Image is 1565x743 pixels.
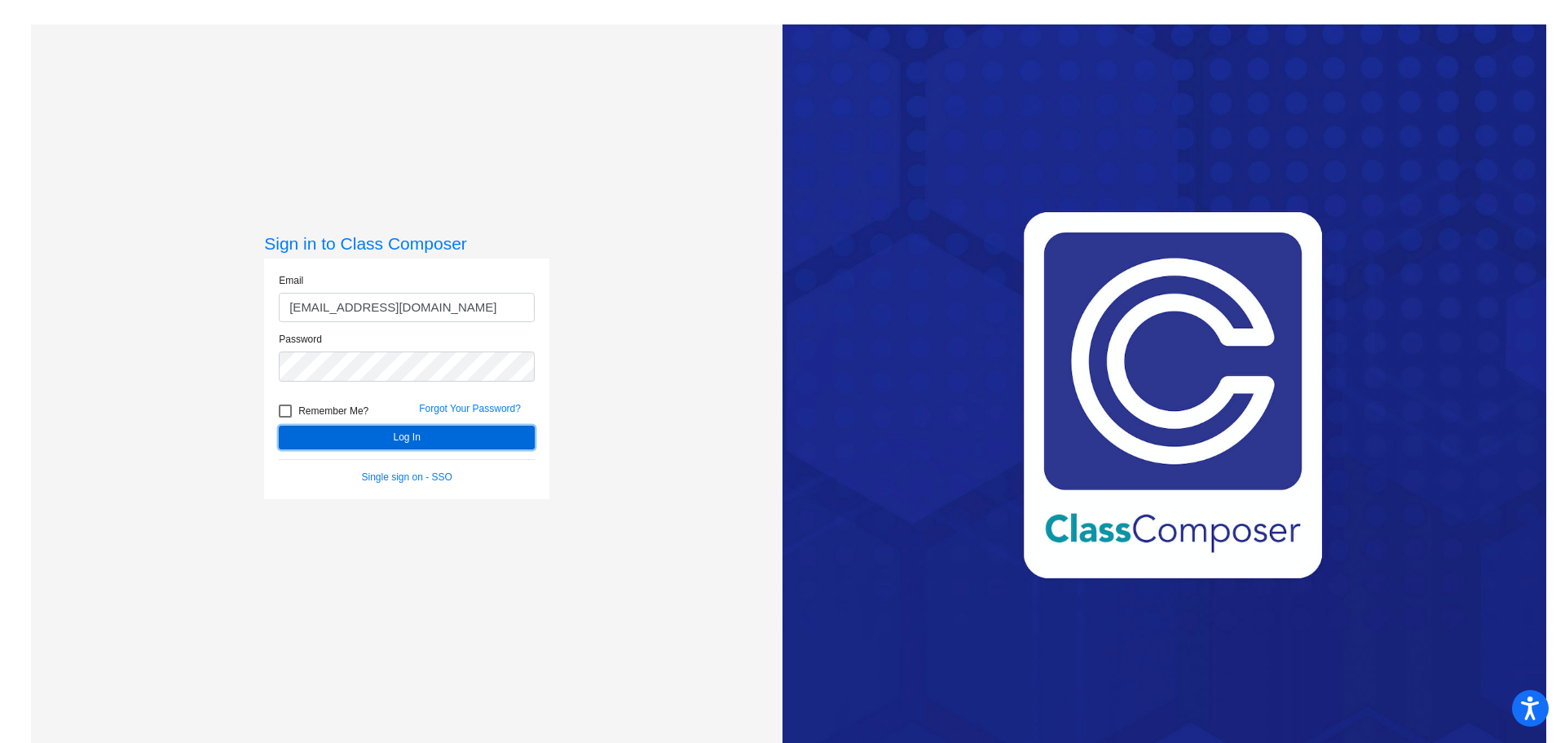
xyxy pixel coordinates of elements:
[279,273,303,288] label: Email
[298,401,368,421] span: Remember Me?
[419,403,521,414] a: Forgot Your Password?
[279,426,535,449] button: Log In
[362,471,452,483] a: Single sign on - SSO
[264,233,549,254] h3: Sign in to Class Composer
[279,332,322,347] label: Password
